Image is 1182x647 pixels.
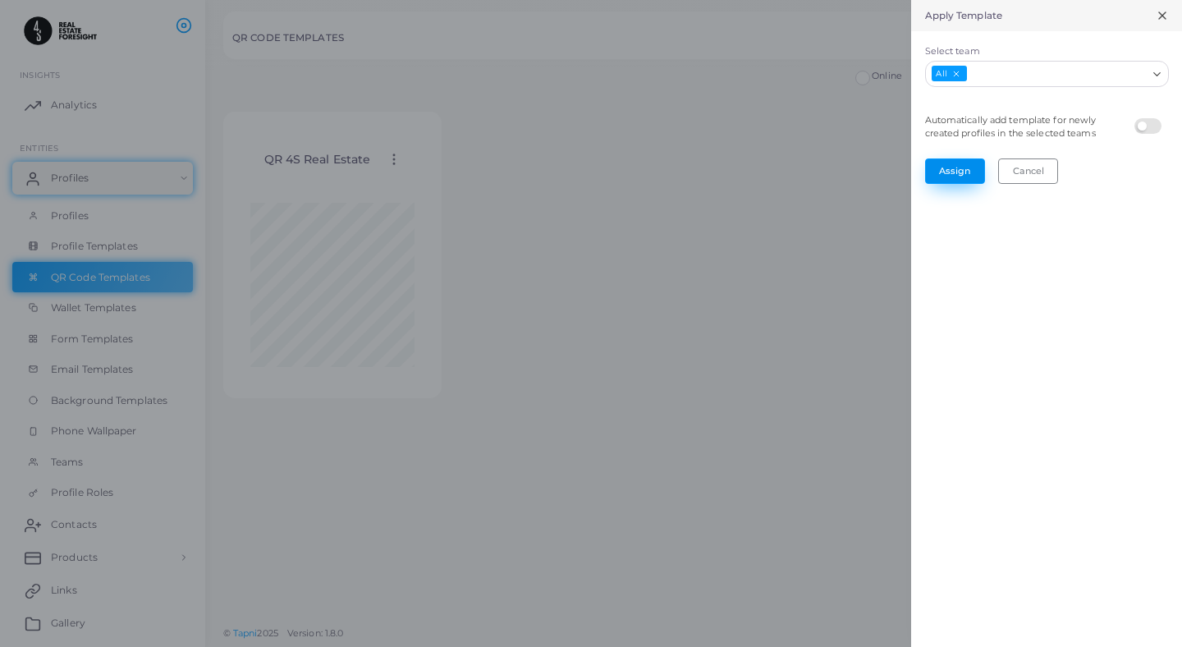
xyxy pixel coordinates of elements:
[932,66,967,81] span: All
[925,45,1169,58] label: Select team
[969,65,1147,83] input: Search for option
[921,109,1131,145] legend: Automatically add template for newly created profiles in the selected teams
[925,61,1169,87] div: Search for option
[925,10,1003,21] h5: Apply Template
[998,158,1058,183] button: Cancel
[925,158,985,183] button: Assign
[951,68,962,80] button: Deselect All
